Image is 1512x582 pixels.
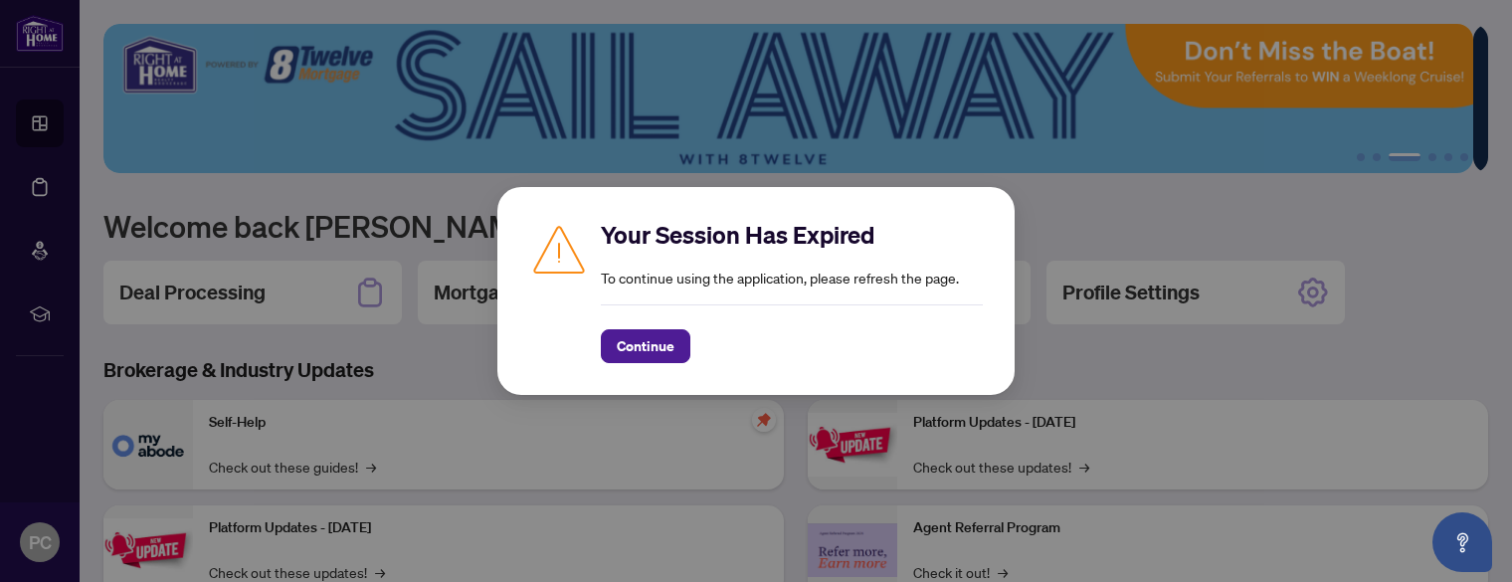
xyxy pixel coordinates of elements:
h2: Your Session Has Expired [601,219,983,251]
div: To continue using the application, please refresh the page. [601,219,983,363]
button: Continue [601,329,690,363]
button: Open asap [1432,512,1492,572]
img: Caution icon [529,219,589,279]
span: Continue [617,330,674,362]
